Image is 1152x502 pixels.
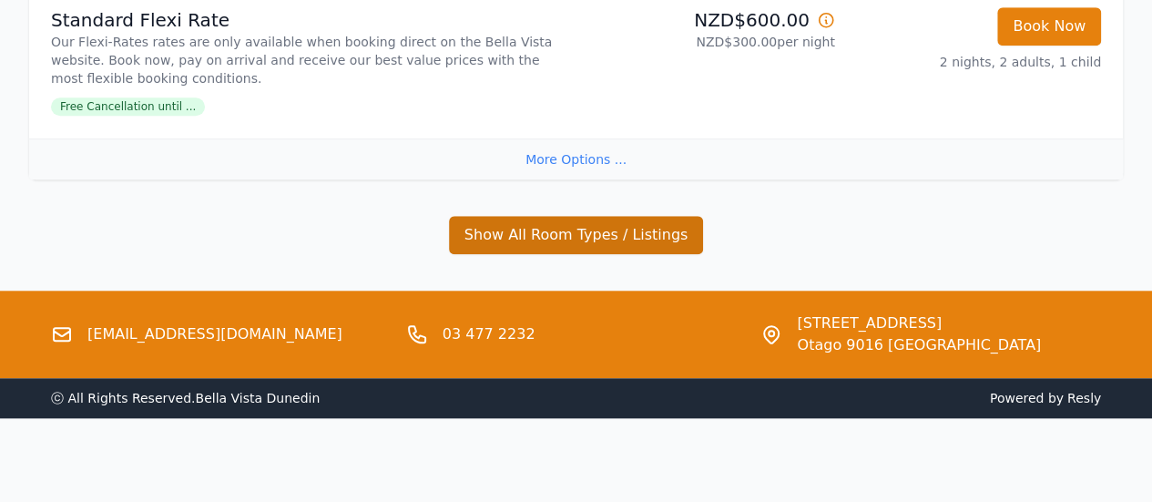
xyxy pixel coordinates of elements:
span: Otago 9016 [GEOGRAPHIC_DATA] [797,334,1041,356]
button: Show All Room Types / Listings [449,216,704,254]
span: [STREET_ADDRESS] [797,312,1041,334]
a: [EMAIL_ADDRESS][DOMAIN_NAME] [87,323,342,345]
span: ⓒ All Rights Reserved. Bella Vista Dunedin [51,391,320,405]
p: NZD$300.00 per night [584,33,835,51]
a: 03 477 2232 [443,323,535,345]
p: Our Flexi-Rates rates are only available when booking direct on the Bella Vista website. Book now... [51,33,569,87]
a: Resly [1067,391,1101,405]
p: 2 nights, 2 adults, 1 child [850,53,1101,71]
p: NZD$600.00 [584,7,835,33]
span: Powered by [584,389,1102,407]
div: More Options ... [29,138,1123,179]
p: Standard Flexi Rate [51,7,569,33]
span: Free Cancellation until ... [51,97,205,116]
button: Book Now [997,7,1101,46]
